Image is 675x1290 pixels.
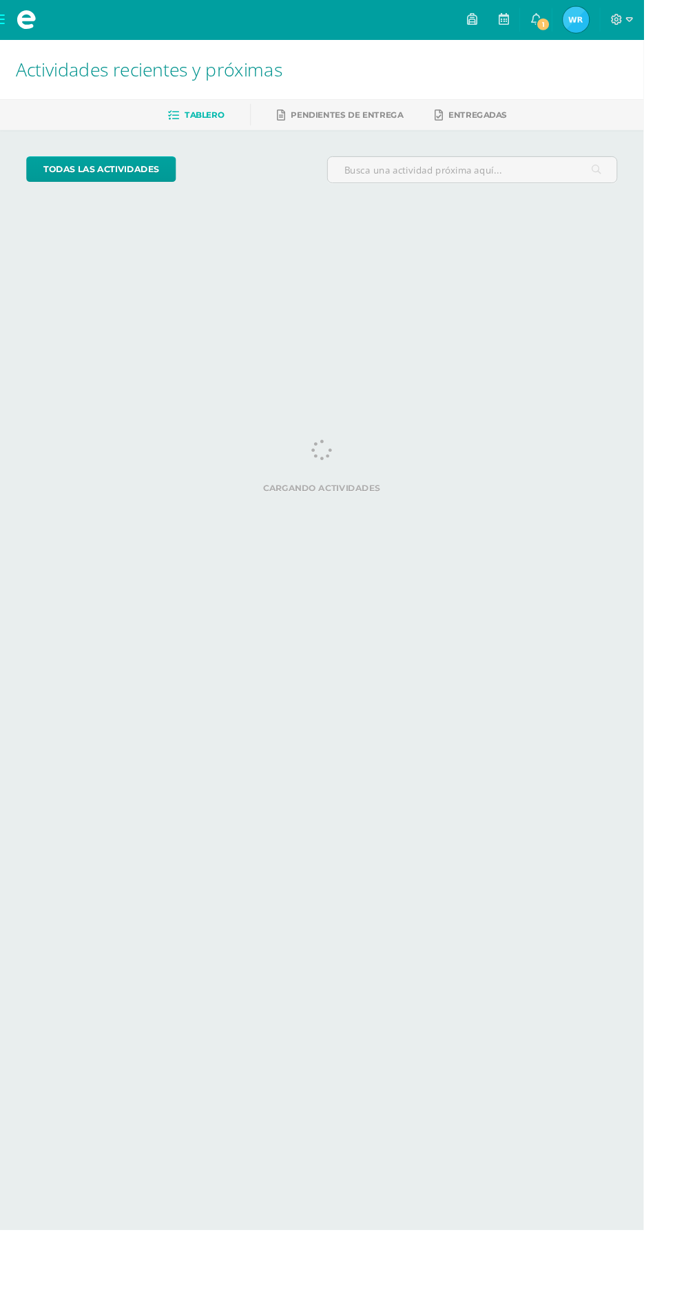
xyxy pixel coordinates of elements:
[176,110,235,132] a: Tablero
[562,18,577,33] span: 1
[590,7,618,34] img: fcfaa8a659a726b53afcd2a7f7de06ee.png
[28,164,185,191] a: todas las Actividades
[28,507,647,517] label: Cargando actividades
[305,115,423,125] span: Pendientes de entrega
[17,59,296,85] span: Actividades recientes y próximas
[470,115,532,125] span: Entregadas
[291,110,423,132] a: Pendientes de entrega
[344,165,647,191] input: Busca una actividad próxima aquí...
[456,110,532,132] a: Entregadas
[194,115,235,125] span: Tablero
